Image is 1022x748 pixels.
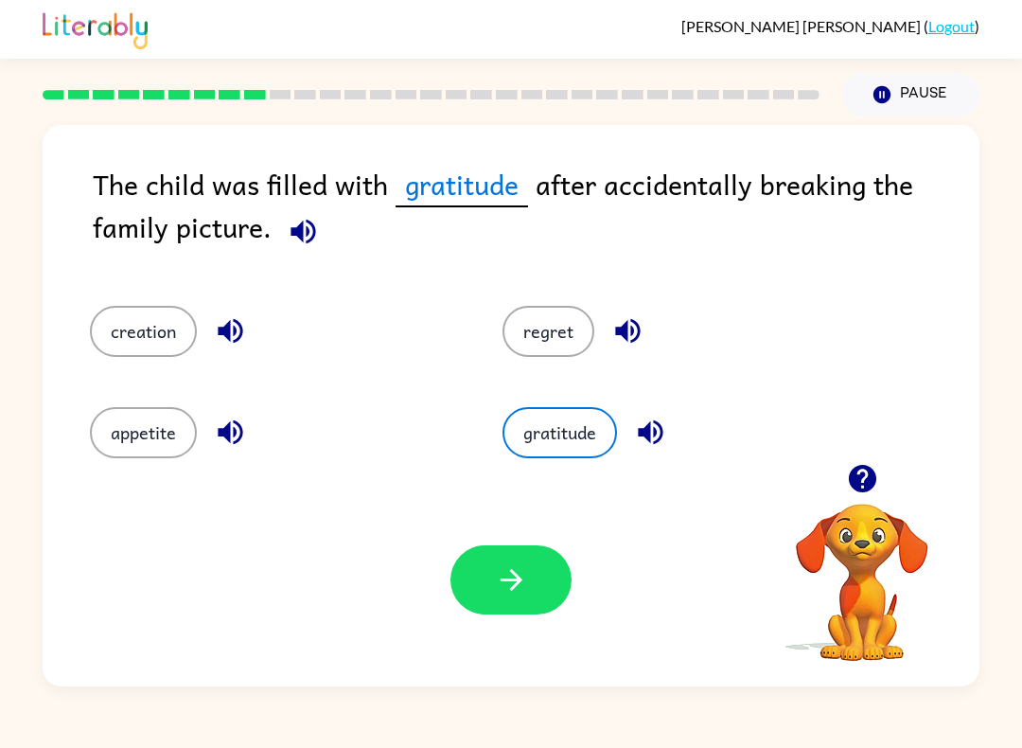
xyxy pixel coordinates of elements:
span: [PERSON_NAME] [PERSON_NAME] [681,17,924,35]
span: gratitude [396,163,528,207]
div: ( ) [681,17,979,35]
button: regret [502,306,594,357]
button: appetite [90,407,197,458]
video: Your browser must support playing .mp4 files to use Literably. Please try using another browser. [767,474,957,664]
a: Logout [928,17,975,35]
div: The child was filled with after accidentally breaking the family picture. [93,163,979,268]
button: creation [90,306,197,357]
button: Pause [842,73,979,116]
button: gratitude [502,407,617,458]
img: Literably [43,8,148,49]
